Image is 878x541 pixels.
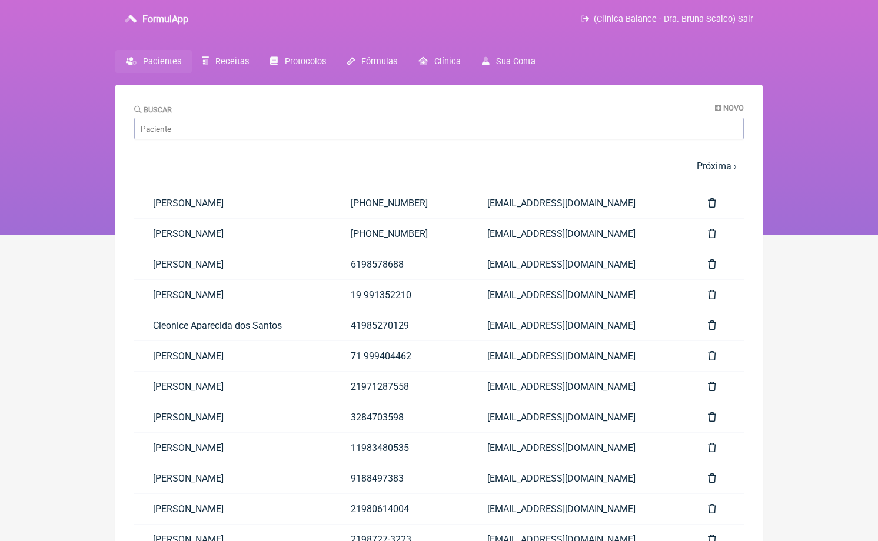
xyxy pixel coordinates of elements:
[332,494,468,524] a: 21980614004
[468,280,689,310] a: [EMAIL_ADDRESS][DOMAIN_NAME]
[134,105,172,114] label: Buscar
[134,463,332,493] a: [PERSON_NAME]
[134,219,332,249] a: [PERSON_NAME]
[332,219,468,249] a: [PHONE_NUMBER]
[496,56,536,66] span: Sua Conta
[332,402,468,432] a: 3284703598
[715,103,744,112] a: Novo
[134,433,332,463] a: [PERSON_NAME]
[260,50,336,73] a: Protocolos
[332,433,468,463] a: 11983480535
[723,103,744,112] span: Novo
[134,249,332,279] a: [PERSON_NAME]
[134,310,332,340] a: Cleonice Aparecida dos Santos
[134,118,744,139] input: Paciente
[468,463,689,493] a: [EMAIL_ADDRESS][DOMAIN_NAME]
[594,14,753,24] span: (Clínica Balance - Dra. Bruna Scalco) Sair
[332,280,468,310] a: 19 991352210
[468,433,689,463] a: [EMAIL_ADDRESS][DOMAIN_NAME]
[134,494,332,524] a: [PERSON_NAME]
[332,249,468,279] a: 6198578688
[332,188,468,218] a: [PHONE_NUMBER]
[134,188,332,218] a: [PERSON_NAME]
[468,372,689,402] a: [EMAIL_ADDRESS][DOMAIN_NAME]
[332,310,468,340] a: 41985270129
[361,56,397,66] span: Fórmulas
[134,280,332,310] a: [PERSON_NAME]
[332,463,468,493] a: 9188497383
[468,310,689,340] a: [EMAIL_ADDRESS][DOMAIN_NAME]
[468,494,689,524] a: [EMAIL_ADDRESS][DOMAIN_NAME]
[192,50,260,73] a: Receitas
[134,341,332,371] a: [PERSON_NAME]
[134,402,332,432] a: [PERSON_NAME]
[134,153,744,179] nav: pager
[143,56,181,66] span: Pacientes
[332,341,468,371] a: 71 999404462
[142,14,188,25] h3: FormulApp
[115,50,192,73] a: Pacientes
[468,249,689,279] a: [EMAIL_ADDRESS][DOMAIN_NAME]
[337,50,408,73] a: Fórmulas
[332,372,468,402] a: 21971287558
[408,50,471,73] a: Clínica
[697,161,737,172] a: Próxima ›
[215,56,249,66] span: Receitas
[285,56,326,66] span: Protocolos
[581,14,753,24] a: (Clínica Balance - Dra. Bruna Scalco) Sair
[468,188,689,218] a: [EMAIL_ADDRESS][DOMAIN_NAME]
[468,219,689,249] a: [EMAIL_ADDRESS][DOMAIN_NAME]
[468,402,689,432] a: [EMAIL_ADDRESS][DOMAIN_NAME]
[471,50,546,73] a: Sua Conta
[468,341,689,371] a: [EMAIL_ADDRESS][DOMAIN_NAME]
[134,372,332,402] a: [PERSON_NAME]
[434,56,461,66] span: Clínica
